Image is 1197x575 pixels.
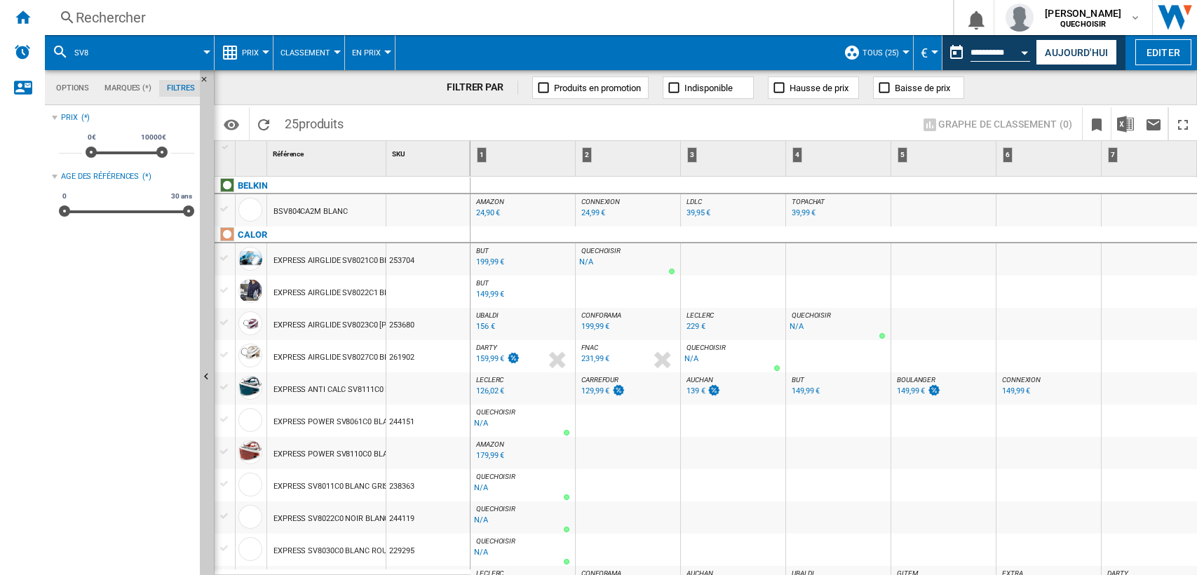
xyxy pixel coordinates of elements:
[476,505,515,513] span: QUECHOISIR
[792,376,804,384] span: BUT
[581,386,609,395] div: 129,99 €
[687,322,705,331] div: 229 €
[792,386,820,395] div: 149,99 €
[389,141,470,163] div: SKU Sort None
[707,384,721,396] img: promotionV3.png
[863,48,899,57] span: TOUS (25)
[238,141,266,163] div: Sort None
[581,198,620,205] span: CONNEXION
[768,76,859,99] button: Hausse de prix
[476,311,498,319] span: UBALDI
[474,287,504,302] div: Mise à jour : jeudi 11 septembre 2025 17:19
[684,83,733,93] span: Indisponible
[474,352,520,366] div: Mise à jour : jeudi 11 septembre 2025 15:06
[582,147,592,163] div: 2
[473,247,572,279] div: BUT 199,99 €
[169,191,194,202] span: 30 ans
[687,198,702,205] span: LDLC
[476,386,504,395] div: 126,02 €
[386,405,470,437] div: 244151
[790,206,816,220] div: Mise à jour : jeudi 11 septembre 2025 01:15
[473,376,572,408] div: LECLERC 126,02 €
[1013,38,1038,63] button: Open calendar
[386,534,470,566] div: 229295
[474,546,488,560] div: N/A
[1002,386,1030,395] div: 149,99 €
[474,513,488,527] div: N/A
[476,537,515,545] span: QUECHOISIR
[242,35,266,70] button: Prix
[581,344,598,351] span: FNAC
[474,206,500,220] div: Mise à jour : jeudi 11 septembre 2025 00:27
[863,35,906,70] button: TOUS (25)
[474,255,504,269] div: Mise à jour : jeudi 11 septembre 2025 17:21
[48,80,97,97] md-tab-item: Options
[476,451,504,460] div: 179,99 €
[579,311,677,344] div: CONFORAMA 199,99 €
[473,279,572,311] div: BUT 149,99 €
[273,503,389,535] div: EXPRESS SV8022C0 NOIR BLANC
[473,198,572,230] div: AMAZON 24,90 €
[476,198,503,205] span: AMAZON
[895,83,950,93] span: Baisse de prix
[60,191,69,202] span: 0
[273,406,425,438] div: EXPRESS POWER SV8061C0 BLANC ROUGE
[579,141,680,176] div: 2
[897,376,935,384] span: BOULANGER
[579,320,609,334] div: Mise à jour : jeudi 11 septembre 2025 04:21
[139,132,168,143] span: 10000€
[789,141,891,176] div: 4
[942,35,1033,70] div: Ce rapport est basé sur une date antérieure à celle d'aujourd'hui.
[270,141,386,163] div: Référence Sort None
[476,322,495,331] div: 156 €
[579,255,593,269] div: N/A
[61,112,78,123] div: Prix
[844,35,906,70] div: TOUS (25)
[473,408,572,440] div: QUECHOISIR N/A
[474,320,495,334] div: Mise à jour : jeudi 11 septembre 2025 18:30
[684,311,783,344] div: LECLERC 229 €
[473,440,572,473] div: AMAZON 179,99 €
[611,384,625,396] img: promotionV3.png
[684,352,698,366] div: N/A
[278,107,351,137] span: 25
[684,344,783,376] div: QUECHOISIR N/A
[476,354,504,363] div: 159,99 €
[473,473,572,505] div: QUECHOISIR N/A
[921,35,935,70] div: €
[999,141,1101,176] div: 6
[1135,39,1191,65] button: Editer
[473,505,572,537] div: QUECHOISIR N/A
[506,352,520,364] img: promotionV3.png
[687,208,710,217] div: 39,95 €
[476,208,500,217] div: 24,90 €
[76,8,917,27] div: Rechercher
[1002,376,1041,384] span: CONNEXION
[1139,107,1168,140] button: Envoyer ce rapport par email
[663,76,754,99] button: Indisponible
[581,376,618,384] span: CARREFOUR
[474,417,488,431] div: N/A
[280,48,330,57] span: Classement
[1006,4,1034,32] img: profile.jpg
[914,35,942,70] md-menu: Currency
[579,247,677,279] div: QUECHOISIR N/A
[912,107,1083,141] div: Sélectionnez 1 à 3 sites en cliquant sur les cellules afin d'afficher un graphe de classement
[581,354,609,363] div: 231,99 €
[792,147,802,163] div: 4
[299,116,344,131] span: produits
[273,471,388,503] div: EXPRESS SV8011C0 BLANC GRIS
[352,48,381,57] span: En Prix
[789,311,888,344] div: QUECHOISIR N/A
[474,384,504,398] div: Mise à jour : jeudi 11 septembre 2025 01:23
[999,376,1098,408] div: CONNEXION 149,99 €
[581,322,609,331] div: 199,99 €
[792,208,816,217] div: 39,99 €
[273,374,428,406] div: EXPRESS ANTI CALC SV8111C0 BLANC GRIS
[280,35,337,70] div: Classement
[273,341,426,374] div: EXPRESS AIRGLIDE SV8027C0 BLANC BEIGE
[217,111,245,137] button: Options
[581,208,605,217] div: 24,99 €
[1111,107,1139,140] button: Télécharger au format Excel
[579,198,677,230] div: CONNEXION 24,99 €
